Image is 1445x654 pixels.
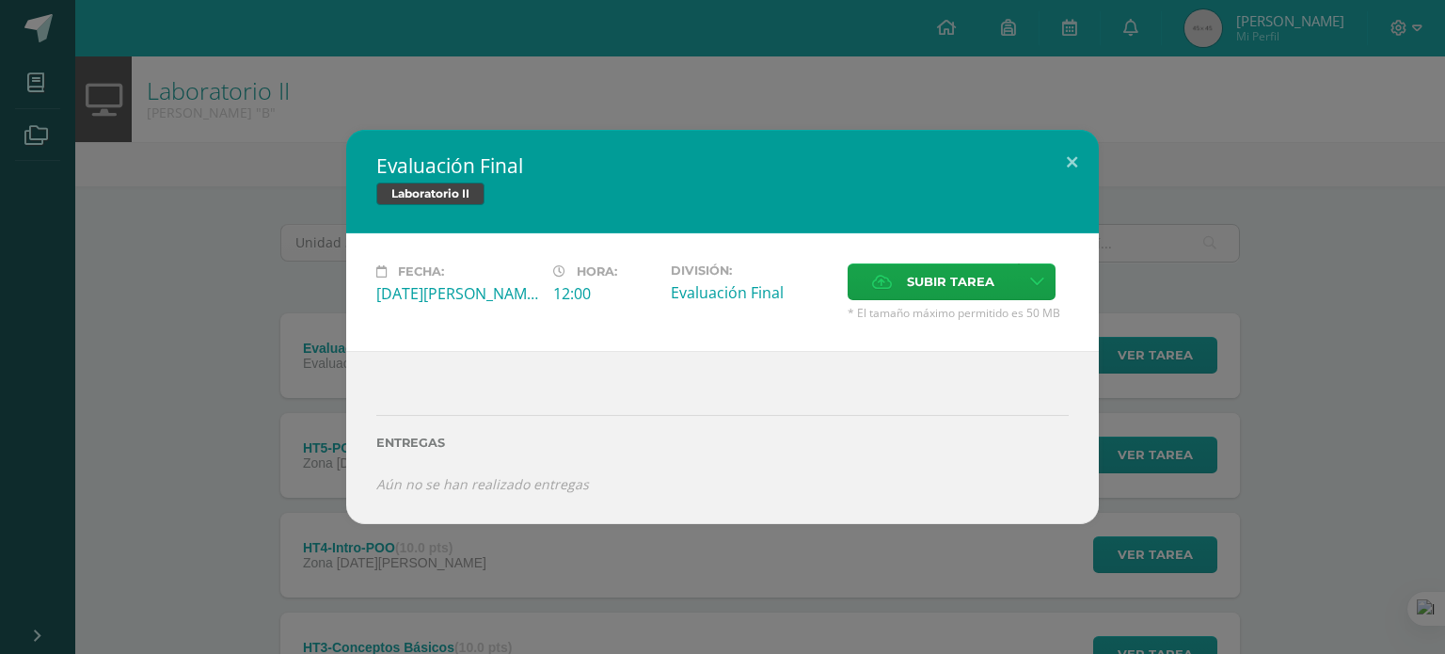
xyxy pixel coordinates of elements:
span: Hora: [577,264,617,279]
div: [DATE][PERSON_NAME] [376,283,538,304]
label: División: [671,263,833,278]
div: Evaluación Final [671,282,833,303]
span: Subir tarea [907,264,994,299]
div: 12:00 [553,283,656,304]
label: Entregas [376,436,1069,450]
i: Aún no se han realizado entregas [376,475,589,493]
h2: Evaluación Final [376,152,1069,179]
button: Close (Esc) [1045,130,1099,194]
span: Laboratorio II [376,183,484,205]
span: Fecha: [398,264,444,279]
span: * El tamaño máximo permitido es 50 MB [848,305,1069,321]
